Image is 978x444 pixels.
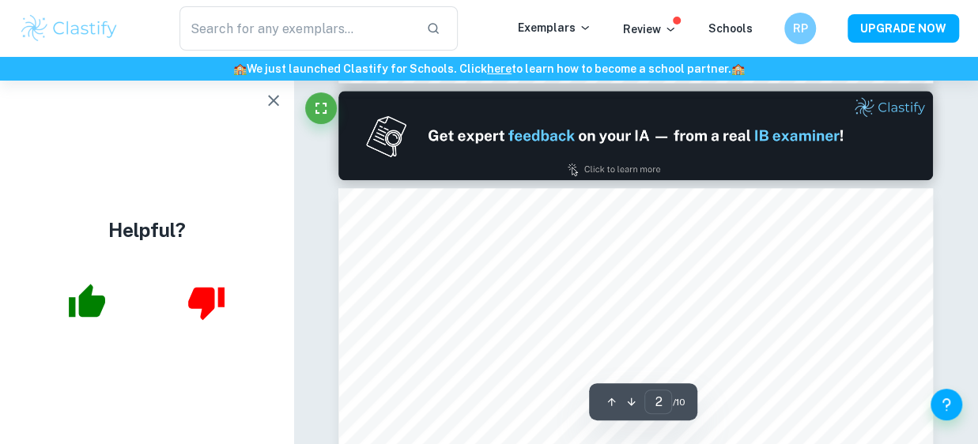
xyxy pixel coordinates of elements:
a: Schools [708,22,753,35]
input: Search for any exemplars... [179,6,414,51]
p: Exemplars [518,19,591,36]
button: RP [784,13,816,44]
span: 🏫 [233,62,247,75]
span: 🏫 [731,62,745,75]
button: Fullscreen [305,92,337,124]
h6: We just launched Clastify for Schools. Click to learn how to become a school partner. [3,60,975,77]
img: Ad [338,91,932,180]
button: UPGRADE NOW [848,14,959,43]
button: Help and Feedback [931,389,962,420]
p: Review [623,21,677,38]
img: Clastify logo [19,13,119,44]
h4: Helpful? [108,216,186,244]
a: here [487,62,512,75]
span: / 10 [672,395,685,409]
h6: RP [791,20,810,37]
